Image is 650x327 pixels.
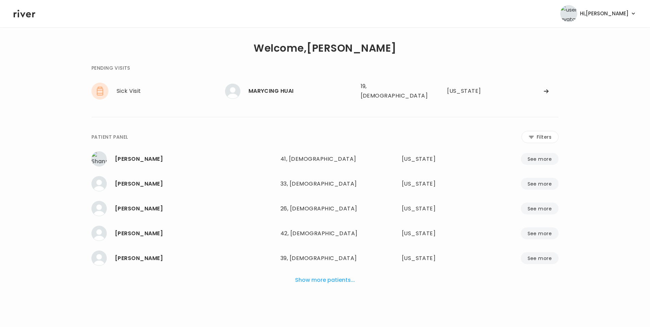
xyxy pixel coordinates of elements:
img: user avatar [560,5,577,22]
img: Alexandra Grossman [91,226,107,241]
div: Sick Visit [117,86,225,96]
button: See more [521,203,559,214]
div: Ezra Kinnell [115,204,275,213]
div: Virginia [402,229,464,238]
div: 41, [DEMOGRAPHIC_DATA] [280,154,370,164]
div: Alexandra Grossman [115,229,275,238]
div: 42, [DEMOGRAPHIC_DATA] [280,229,370,238]
div: MARYCING HUAI [249,86,355,96]
button: See more [521,178,559,190]
div: 33, [DEMOGRAPHIC_DATA] [280,179,370,189]
button: Filters [521,131,559,143]
button: See more [521,153,559,165]
div: Texas [402,254,464,263]
button: See more [521,252,559,264]
div: 19, [DEMOGRAPHIC_DATA] [361,82,423,101]
div: PATIENT PANEL [91,133,128,141]
button: Show more patients... [292,273,358,288]
div: Georgia [402,154,464,164]
button: See more [521,227,559,239]
span: Hi, [PERSON_NAME] [580,9,629,18]
div: Kentucky [447,86,491,96]
div: 39, [DEMOGRAPHIC_DATA] [280,254,370,263]
div: Elizabeth Hernandez [115,254,275,263]
h1: Welcome, [PERSON_NAME] [254,44,396,53]
div: PENDING VISITS [91,64,130,72]
button: user avatarHi,[PERSON_NAME] [560,5,636,22]
div: Texas [402,179,464,189]
img: MARYCING HUAI [225,84,240,99]
img: Shannon Kail [91,151,107,167]
div: Chatorra williams [115,179,275,189]
div: Ohio [402,204,464,213]
div: Shannon Kail [115,154,275,164]
img: Chatorra williams [91,176,107,191]
div: 26, [DEMOGRAPHIC_DATA] [280,204,370,213]
img: Elizabeth Hernandez [91,251,107,266]
img: Ezra Kinnell [91,201,107,216]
